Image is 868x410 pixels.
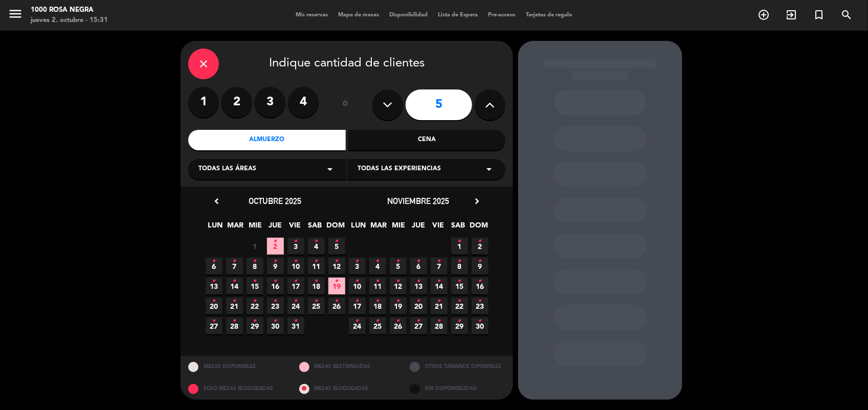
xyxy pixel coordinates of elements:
i: • [396,313,400,329]
button: menu [8,6,23,25]
span: 11 [369,278,386,294]
span: 25 [308,298,325,314]
i: • [253,253,257,269]
span: 15 [247,278,263,294]
i: • [294,313,298,329]
span: 4 [308,238,325,255]
span: Mis reservas [291,12,333,18]
label: 3 [255,87,285,118]
span: SAB [307,219,324,236]
i: • [437,253,441,269]
span: 25 [369,317,386,334]
span: 1 [451,238,468,255]
span: 27 [206,317,222,334]
i: • [355,273,359,289]
span: 9 [267,258,284,275]
label: 4 [288,87,319,118]
span: MIE [247,219,264,236]
span: 17 [349,298,366,314]
span: 15 [451,278,468,294]
i: • [478,233,482,249]
i: • [274,273,277,289]
span: 28 [226,317,243,334]
i: • [437,273,441,289]
span: 7 [431,258,448,275]
i: • [355,253,359,269]
span: noviembre 2025 [388,196,450,206]
i: menu [8,6,23,21]
i: • [376,273,380,289]
i: • [315,253,318,269]
span: LUN [207,219,224,236]
i: • [212,253,216,269]
i: • [212,273,216,289]
span: 29 [247,317,263,334]
i: • [212,293,216,309]
i: • [417,313,420,329]
span: octubre 2025 [249,196,302,206]
i: • [417,253,420,269]
i: • [458,253,461,269]
i: close [197,58,210,70]
i: • [253,313,257,329]
i: • [417,273,420,289]
i: • [437,313,441,329]
span: 29 [451,317,468,334]
i: • [294,273,298,289]
span: 21 [431,298,448,314]
span: 30 [472,317,488,334]
span: VIE [287,219,304,236]
i: • [233,253,236,269]
i: • [315,273,318,289]
span: 31 [287,317,304,334]
i: • [335,293,339,309]
i: • [233,293,236,309]
span: 2 [267,238,284,255]
i: • [355,293,359,309]
i: • [315,233,318,249]
div: MESAS RESTRINGIDAS [292,356,403,378]
div: jueves 2. octubre - 15:31 [31,15,108,26]
span: 20 [206,298,222,314]
i: • [458,273,461,289]
i: • [253,273,257,289]
i: arrow_drop_down [324,163,336,175]
i: • [458,293,461,309]
span: MAR [227,219,244,236]
i: • [294,293,298,309]
span: 23 [472,298,488,314]
i: • [335,233,339,249]
span: MIE [390,219,407,236]
span: LUN [350,219,367,236]
span: Mapa de mesas [333,12,384,18]
i: • [417,293,420,309]
span: 26 [328,298,345,314]
i: • [253,293,257,309]
div: 1000 Rosa Negra [31,5,108,15]
label: 2 [221,87,252,118]
i: • [335,253,339,269]
i: chevron_right [472,196,482,207]
div: SIN DISPONIBILIDAD [402,378,513,400]
span: 22 [247,298,263,314]
span: 27 [410,317,427,334]
span: 19 [328,278,345,294]
span: 7 [226,258,243,275]
span: 6 [410,258,427,275]
i: • [355,313,359,329]
span: 10 [287,258,304,275]
span: JUE [267,219,284,236]
i: • [376,253,380,269]
span: 16 [267,278,284,294]
i: search [840,9,853,21]
span: 8 [247,258,263,275]
span: 14 [431,278,448,294]
span: 16 [472,278,488,294]
span: 26 [390,317,407,334]
div: SOLO MESAS BLOQUEADAS [181,378,292,400]
i: • [294,233,298,249]
span: 14 [226,278,243,294]
i: • [478,313,482,329]
div: Cena [348,130,506,150]
i: • [478,293,482,309]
